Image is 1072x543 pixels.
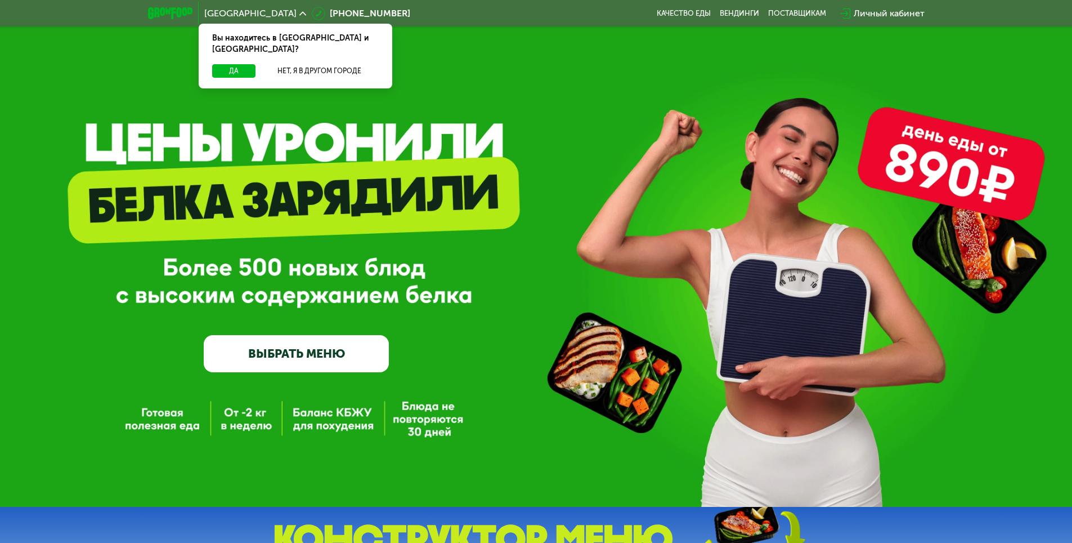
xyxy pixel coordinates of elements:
[312,7,410,20] a: [PHONE_NUMBER]
[260,64,379,78] button: Нет, я в другом городе
[204,9,297,18] span: [GEOGRAPHIC_DATA]
[199,24,392,64] div: Вы находитесь в [GEOGRAPHIC_DATA] и [GEOGRAPHIC_DATA]?
[720,9,759,18] a: Вендинги
[854,7,925,20] div: Личный кабинет
[657,9,711,18] a: Качество еды
[768,9,826,18] div: поставщикам
[204,335,389,372] a: ВЫБРАТЬ МЕНЮ
[212,64,255,78] button: Да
